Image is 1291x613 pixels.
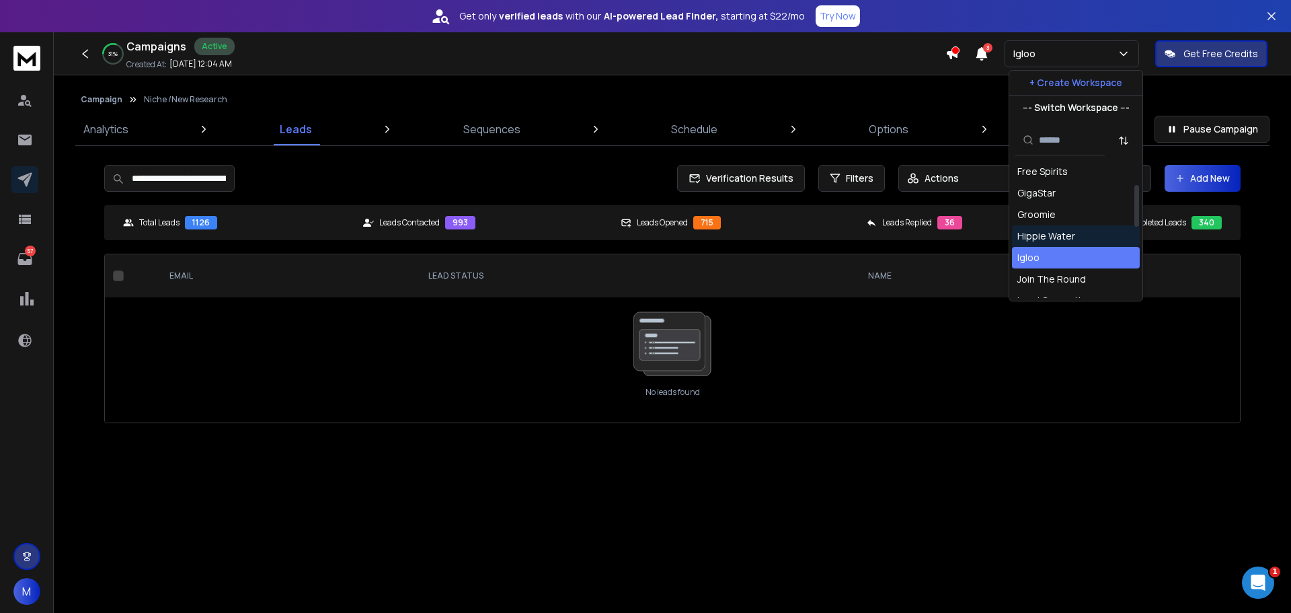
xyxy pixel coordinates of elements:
div: Join The Round [1017,273,1086,286]
a: Schedule [663,113,726,145]
span: 1 [1269,567,1280,577]
p: --- Switch Workspace --- [1023,101,1130,114]
th: NAME [857,254,1116,297]
p: 57 [25,246,36,256]
button: Verification Results [677,165,805,192]
p: No leads found [645,387,700,398]
iframe: Intercom live chat [1242,567,1274,599]
div: Free Spirits [1017,165,1068,178]
p: Actions [925,172,959,185]
p: Get only with our starting at $22/mo [459,9,805,23]
p: Niche /New Research [144,94,227,105]
p: Total Leads [139,217,180,228]
div: Igloo [1017,251,1040,264]
div: Lead Generation [1017,294,1092,308]
div: 715 [693,216,721,229]
a: Options [861,113,916,145]
button: Sort by Sort A-Z [1110,127,1137,154]
button: Filters [818,165,885,192]
div: 1126 [185,216,217,229]
a: Leads [272,113,320,145]
button: Add New [1165,165,1241,192]
div: GigaStar [1017,186,1056,200]
p: Leads Replied [882,217,932,228]
span: Verification Results [701,172,793,185]
p: Completed Leads [1124,217,1186,228]
button: Try Now [816,5,860,27]
button: Campaign [81,94,122,105]
button: Get Free Credits [1155,40,1267,67]
button: + Create Workspace [1009,71,1142,95]
img: logo [13,46,40,71]
div: 340 [1191,216,1222,229]
p: Analytics [83,121,128,137]
p: Get Free Credits [1183,47,1258,61]
p: [DATE] 12:04 AM [169,59,232,69]
div: Groomie [1017,208,1056,221]
h1: Campaigns [126,38,186,55]
div: Active [194,38,235,55]
p: Leads Contacted [379,217,440,228]
th: EMAIL [159,254,418,297]
p: + Create Workspace [1029,76,1122,89]
button: M [13,578,40,605]
p: 31 % [108,50,118,58]
p: Leads Opened [637,217,688,228]
a: 57 [11,246,38,273]
div: 993 [445,216,475,229]
div: Hippie Water [1017,229,1075,243]
strong: AI-powered Lead Finder, [604,9,718,23]
span: Filters [846,172,873,185]
div: 36 [937,216,962,229]
span: 3 [983,43,992,52]
th: LEAD STATUS [418,254,858,297]
p: Sequences [463,121,520,137]
p: Options [869,121,908,137]
p: Igloo [1013,47,1041,61]
p: Leads [280,121,312,137]
a: Analytics [75,113,136,145]
p: Try Now [820,9,856,23]
a: Sequences [455,113,529,145]
strong: verified leads [499,9,563,23]
p: Schedule [671,121,717,137]
button: Pause Campaign [1155,116,1269,143]
p: Created At: [126,59,167,70]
